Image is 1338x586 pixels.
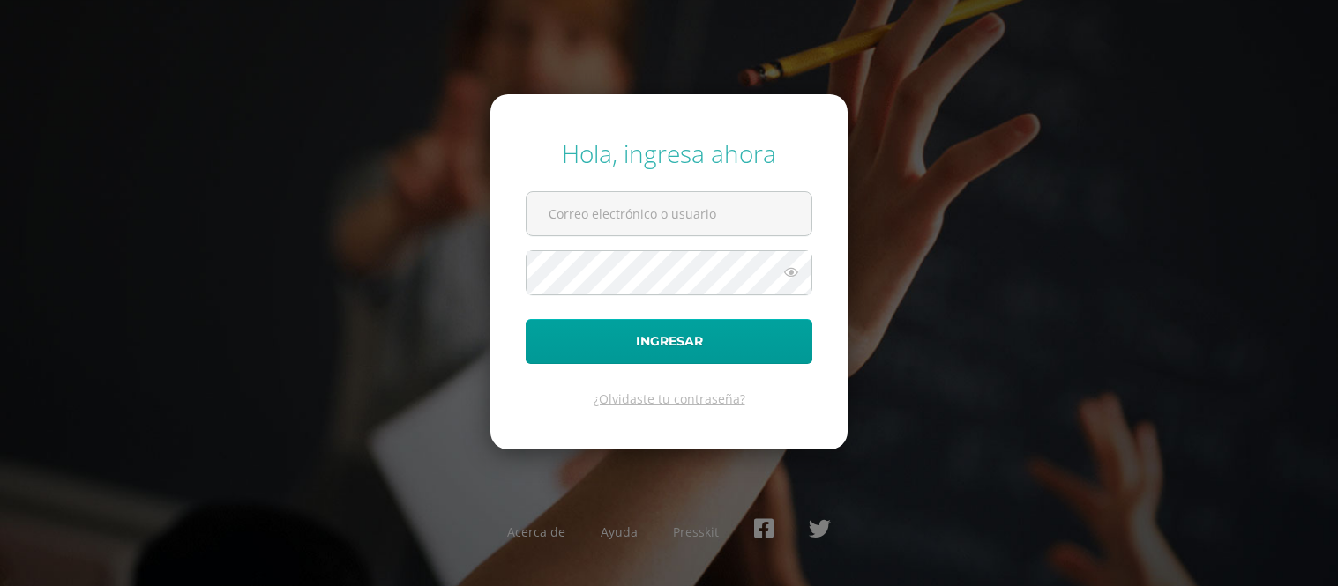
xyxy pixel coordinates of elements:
[526,137,812,170] div: Hola, ingresa ahora
[526,319,812,364] button: Ingresar
[673,523,719,540] a: Presskit
[507,523,565,540] a: Acerca de
[527,192,811,235] input: Correo electrónico o usuario
[594,390,745,407] a: ¿Olvidaste tu contraseña?
[601,523,638,540] a: Ayuda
